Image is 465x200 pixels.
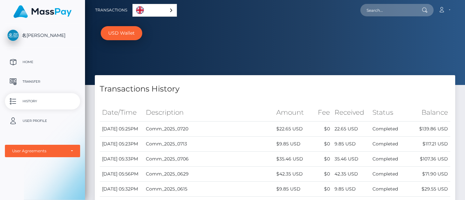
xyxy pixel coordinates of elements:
th: Balance [410,104,450,122]
td: Comm_2025_0713 [144,137,274,152]
td: $0 [314,167,332,182]
a: USD Wallet [101,26,142,40]
td: [DATE] 05:32PM [100,182,144,197]
aside: Language selected: English [132,4,177,17]
th: Date/Time [100,104,144,122]
td: $139.86 USD [410,122,450,137]
td: Completed [370,122,410,137]
th: Status [370,104,410,122]
td: Comm_2025_0615 [144,182,274,197]
a: Transfer [5,74,80,90]
th: Description [144,104,274,122]
td: $9.85 USD [274,182,315,197]
th: Fee [314,104,332,122]
th: Amount [274,104,315,122]
a: Transactions [95,3,127,17]
td: $71.90 USD [410,167,450,182]
td: $22.65 USD [274,122,315,137]
td: Completed [370,182,410,197]
div: User Agreements [12,148,66,154]
td: Completed [370,137,410,152]
td: $29.55 USD [410,182,450,197]
td: Completed [370,152,410,167]
td: $0 [314,152,332,167]
p: Home [8,57,77,67]
td: 9.85 USD [332,182,370,197]
td: $117.21 USD [410,137,450,152]
div: Language [132,4,177,17]
img: MassPay [13,5,72,18]
span: 名[PERSON_NAME] [5,32,80,38]
td: Comm_2025_0629 [144,167,274,182]
h4: Transactions History [100,83,450,95]
a: User Profile [5,113,80,129]
td: 42.35 USD [332,167,370,182]
td: $42.35 USD [274,167,315,182]
td: $0 [314,137,332,152]
a: Home [5,54,80,70]
td: Comm_2025_0720 [144,122,274,137]
td: Comm_2025_0706 [144,152,274,167]
td: [DATE] 05:23PM [100,137,144,152]
td: 35.46 USD [332,152,370,167]
td: $35.46 USD [274,152,315,167]
td: [DATE] 05:33PM [100,152,144,167]
input: Search... [360,4,422,16]
td: [DATE] 05:25PM [100,122,144,137]
th: Received [332,104,370,122]
a: English [133,4,177,16]
p: Transfer [8,77,77,87]
a: History [5,93,80,109]
td: 9.85 USD [332,137,370,152]
td: Completed [370,167,410,182]
p: User Profile [8,116,77,126]
td: $107.36 USD [410,152,450,167]
td: $0 [314,122,332,137]
td: [DATE] 05:56PM [100,167,144,182]
td: $0 [314,182,332,197]
button: User Agreements [5,145,80,157]
p: History [8,96,77,106]
td: $9.85 USD [274,137,315,152]
td: 22.65 USD [332,122,370,137]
